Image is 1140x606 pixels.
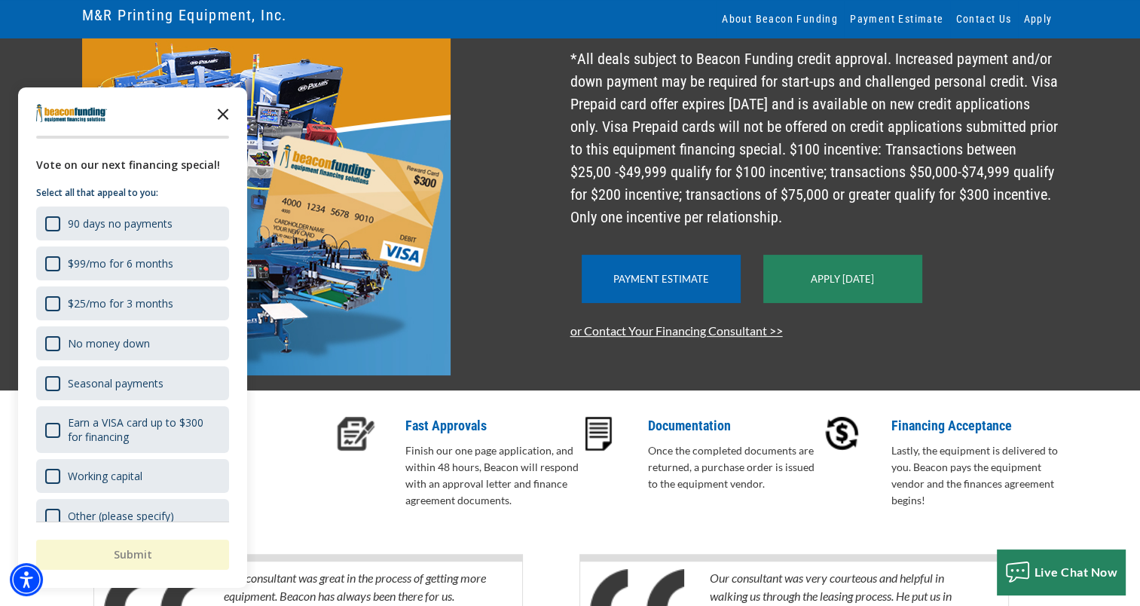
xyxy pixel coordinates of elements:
div: Accessibility Menu [10,563,43,596]
p: Fast Approvals [405,417,579,435]
div: $99/mo for 6 months [36,246,229,280]
div: Earn a VISA card up to $300 for financing [36,406,229,453]
img: Fast Approvals [337,417,375,451]
span: Live Chat Now [1035,565,1118,579]
a: M&R Printing Equipment, Inc. [82,2,287,28]
div: Survey [18,87,247,588]
div: No money down [68,336,150,350]
p: Documentation [648,417,822,435]
p: Select all that appeal to you: [36,185,229,200]
div: No money down [36,326,229,360]
img: Documentation [585,417,612,451]
a: Apply [DATE] [811,273,874,285]
a: or Contact Your Financing Consultant >> [570,323,783,338]
div: 90 days no payments [36,207,229,240]
button: Live Chat Now [997,549,1126,595]
div: Working capital [68,469,142,483]
div: Vote on our next financing special! [36,157,229,173]
div: Other (please specify) [68,509,174,523]
p: Lastly, the equipment is delivered to you. Beacon pays the equipment vendor and the finances agre... [891,442,1065,509]
div: Seasonal payments [36,366,229,400]
div: $99/mo for 6 months [68,256,173,271]
a: beaconfunding.com - open in a new tab [82,139,451,153]
p: Once the completed documents are returned, a purchase order is issued to the equipment vendor. [648,442,822,492]
p: Financing Acceptance [891,417,1065,435]
div: Working capital [36,459,229,493]
div: Other (please specify) [36,499,229,533]
img: Company logo [36,104,107,122]
div: Earn a VISA card up to $300 for financing [68,415,220,444]
a: Payment Estimate [613,273,709,285]
div: 90 days no payments [68,216,173,231]
p: *All deals subject to Beacon Funding credit approval. Increased payment and/or down payment may b... [570,47,1059,228]
div: Seasonal payments [68,376,164,390]
p: Finish our one page application, and within 48 hours, Beacon will respond with an approval letter... [405,442,579,509]
div: $25/mo for 3 months [36,286,229,320]
button: Close the survey [208,98,238,128]
button: Submit [36,540,229,570]
div: $25/mo for 3 months [68,296,173,311]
